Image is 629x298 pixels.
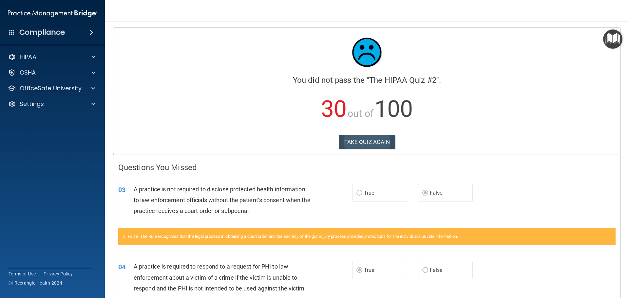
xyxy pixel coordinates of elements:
span: A practice is required to respond to a request for PHI to law enforcement about a victim of a cri... [134,263,306,291]
span: True [364,267,374,273]
p: OfficeSafe University [20,84,82,92]
span: False [430,267,443,273]
button: TAKE QUIZ AGAIN [339,135,395,149]
span: False. The Rule recognizes that the legal process in obtaining a court order and the secrecy of t... [128,234,458,239]
span: 03 [118,186,125,194]
span: Ⓒ Rectangle Health 2024 [9,280,62,286]
img: PMB logo [8,7,97,20]
span: The HIPAA Quiz #2 [369,76,436,85]
a: Privacy Policy [44,271,73,277]
span: 100 [374,96,413,122]
input: True [356,191,362,196]
span: 30 [321,96,347,122]
img: sad_face.ecc698e2.jpg [347,33,387,72]
button: Open Resource Center [603,29,622,49]
span: out of [348,108,373,119]
a: HIPAA [8,53,95,61]
h4: Compliance [19,28,65,37]
p: OSHA [20,69,36,77]
a: OfficeSafe University [8,84,95,92]
p: Settings [20,100,44,108]
span: True [364,190,374,196]
p: HIPAA [20,53,36,61]
input: False [422,268,428,273]
span: 04 [118,263,125,271]
h4: You did not pass the " ". [118,76,616,84]
a: OSHA [8,69,95,77]
input: True [356,268,362,273]
a: Terms of Use [9,271,36,277]
a: Settings [8,100,95,108]
span: A practice is not required to disclose protected health information to law enforcement officials ... [134,186,311,214]
input: False [422,191,428,196]
h4: Questions You Missed [118,163,616,172]
span: False [430,190,443,196]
